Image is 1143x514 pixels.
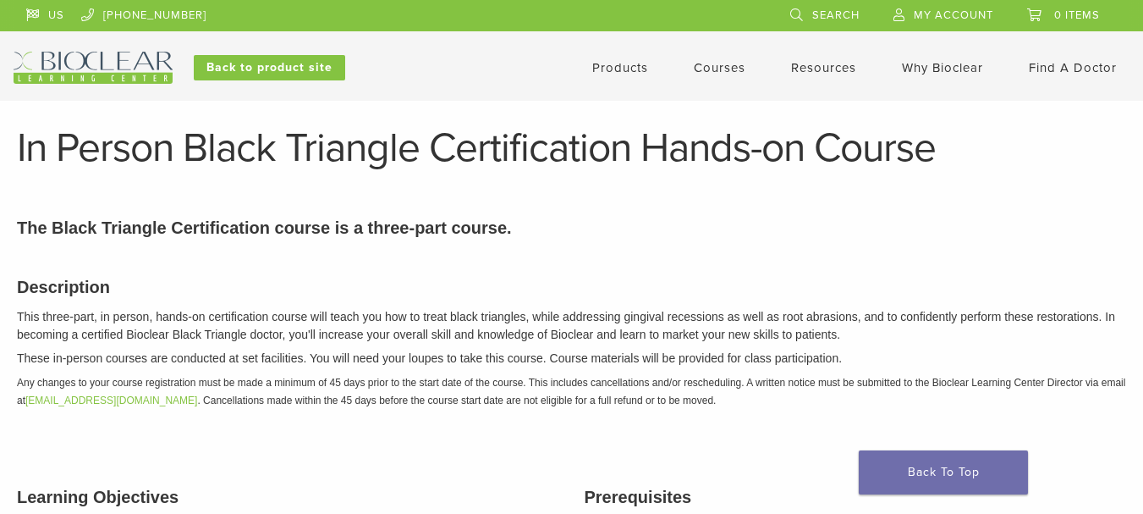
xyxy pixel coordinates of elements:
[902,60,983,75] a: Why Bioclear
[17,128,1126,169] h1: In Person Black Triangle Certification Hands-on Course
[17,484,559,510] h3: Learning Objectives
[17,350,1126,368] p: These in-person courses are conducted at set facilities. You will need your loupes to take this c...
[1054,8,1100,22] span: 0 items
[694,60,745,75] a: Courses
[17,274,1126,300] h3: Description
[859,450,1028,495] a: Back To Top
[585,484,1127,510] h3: Prerequisites
[194,55,345,80] a: Back to product site
[812,8,860,22] span: Search
[17,377,1125,406] em: Any changes to your course registration must be made a minimum of 45 days prior to the start date...
[1029,60,1117,75] a: Find A Doctor
[592,60,648,75] a: Products
[914,8,993,22] span: My Account
[17,308,1126,344] p: This three-part, in person, hands-on certification course will teach you how to treat black trian...
[25,395,197,406] a: [EMAIL_ADDRESS][DOMAIN_NAME]
[14,52,173,84] img: Bioclear
[17,215,1126,240] p: The Black Triangle Certification course is a three-part course.
[791,60,856,75] a: Resources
